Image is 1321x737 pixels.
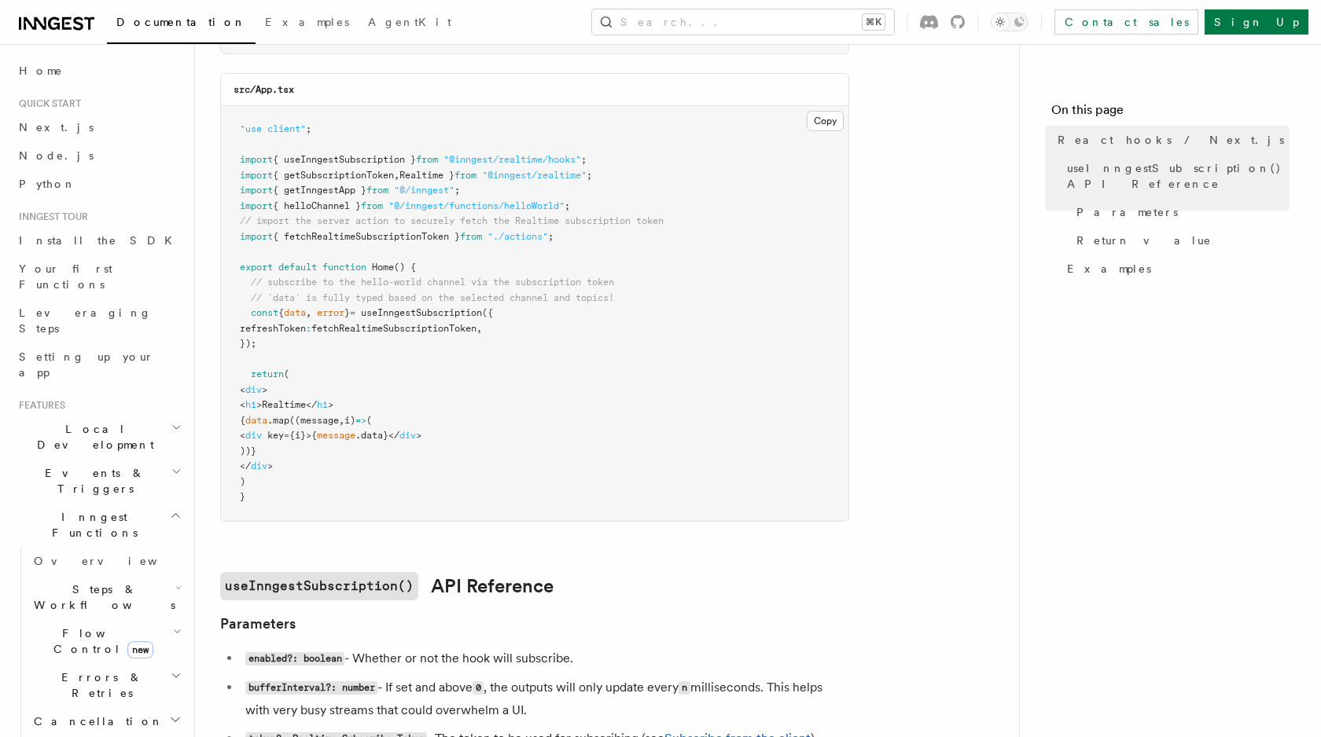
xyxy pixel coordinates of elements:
[19,262,112,291] span: Your first Functions
[245,384,262,395] span: div
[28,575,185,619] button: Steps & Workflows
[344,415,355,426] span: i)
[473,681,484,695] code: 0
[1061,154,1290,198] a: useInngestSubscription() API Reference
[1061,255,1290,283] a: Examples
[28,669,171,701] span: Errors & Retries
[807,111,844,131] button: Copy
[240,460,251,471] span: </
[220,572,554,600] a: useInngestSubscription()API Reference
[240,185,273,196] span: import
[328,399,333,410] span: >
[13,211,88,223] span: Inngest tour
[443,154,581,165] span: "@inngest/realtime/hooks"
[679,681,690,695] code: n
[863,14,885,30] kbd: ⌘K
[322,262,366,273] span: function
[241,647,849,670] li: - Whether or not the hook will subscribe.
[355,430,399,441] span: .data}</
[241,676,849,721] li: - If set and above , the outputs will only update every milliseconds. This helps with very busy s...
[991,13,1028,31] button: Toggle dark mode
[1051,101,1290,126] h4: On this page
[460,231,482,242] span: from
[1076,204,1178,220] span: Parameters
[240,399,245,410] span: <
[240,231,273,242] span: import
[273,231,460,242] span: { fetchRealtimeSubscriptionToken }
[355,415,366,426] span: =>
[273,200,361,211] span: { helloChannel }
[240,415,245,426] span: {
[240,445,256,456] span: ))}
[306,307,311,318] span: ,
[265,16,349,28] span: Examples
[284,307,306,318] span: data
[13,503,185,547] button: Inngest Functions
[240,384,245,395] span: <
[240,170,273,181] span: import
[317,430,355,441] span: message
[245,430,262,441] span: div
[366,415,372,426] span: (
[317,399,328,410] span: h1
[548,231,554,242] span: ;
[240,491,245,502] span: }
[240,200,273,211] span: import
[273,154,416,165] span: { useInngestSubscription }
[278,307,284,318] span: {
[240,338,256,349] span: });
[28,663,185,707] button: Errors & Retries
[240,323,306,334] span: refreshToken
[28,619,185,663] button: Flow Controlnew
[127,641,153,658] span: new
[13,399,65,412] span: Features
[372,262,394,273] span: Home
[368,16,451,28] span: AgentKit
[19,350,154,379] span: Setting up your app
[251,292,614,303] span: // `data` is fully typed based on the selected channel and topics!
[454,185,460,196] span: ;
[317,307,344,318] span: error
[116,16,246,28] span: Documentation
[1205,9,1308,35] a: Sign Up
[13,509,170,541] span: Inngest Functions
[240,262,273,273] span: export
[19,234,182,247] span: Install the SDK
[251,368,284,379] span: return
[267,430,284,441] span: key
[19,121,94,134] span: Next.js
[251,460,267,471] span: div
[19,149,94,162] span: Node.js
[19,178,76,190] span: Python
[565,200,570,211] span: ;
[13,415,185,459] button: Local Development
[19,306,152,335] span: Leveraging Steps
[592,9,894,35] button: Search...⌘K
[1067,160,1290,192] span: useInngestSubscription() API Reference
[13,97,81,110] span: Quick start
[13,141,185,170] a: Node.js
[399,170,454,181] span: Realtime }
[262,384,267,395] span: >
[220,613,296,635] a: Parameters
[311,323,477,334] span: fetchRealtimeSubscriptionToken
[13,465,171,497] span: Events & Triggers
[273,185,366,196] span: { getInngestApp }
[1067,261,1151,277] span: Examples
[234,84,294,95] code: src/App.tsx
[13,421,171,453] span: Local Development
[251,277,614,288] span: // subscribe to the hello-world channel via the subscription token
[256,399,317,410] span: >Realtime</
[488,231,548,242] span: "./actions"
[394,185,454,196] span: "@/inngest"
[361,200,383,211] span: from
[416,430,421,441] span: >
[245,652,344,665] code: enabled?: boolean
[587,170,592,181] span: ;
[1058,132,1284,148] span: React hooks / Next.js
[245,415,267,426] span: data
[28,581,175,613] span: Steps & Workflows
[240,154,273,165] span: import
[28,713,164,729] span: Cancellation
[13,459,185,503] button: Events & Triggers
